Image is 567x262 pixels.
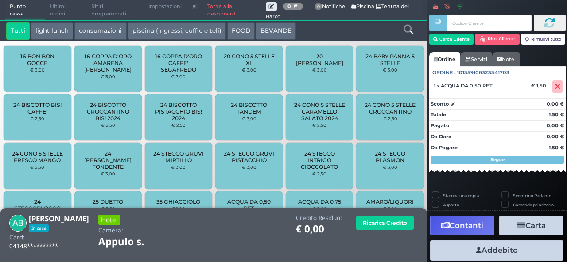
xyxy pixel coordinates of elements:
button: Ricarica Credito [356,216,414,230]
span: 24 STECCO PLASMON [364,150,416,163]
small: € 2,50 [171,122,186,128]
button: Cerca Cliente [429,34,474,45]
h4: Credito Residuo: [296,215,342,221]
input: Codice Cliente [447,15,531,31]
span: 16 COPPA D'ORO CAFFE' SEGAFREDO [152,53,205,73]
span: Ritiri programmati [86,0,144,20]
small: € 3,00 [101,74,115,79]
label: Comanda prioritaria [513,202,554,208]
a: Ordine [429,52,460,66]
b: 0 [287,3,291,9]
a: Torna alla dashboard [202,0,266,20]
strong: Da Dare [431,133,451,140]
h4: Card: [9,234,25,241]
strong: Pagato [431,122,449,129]
span: Impostazioni [144,0,186,13]
strong: 1,50 € [549,111,564,118]
button: Rim. Cliente [475,34,520,45]
a: Servizi [460,52,492,66]
button: piscina (ingressi, cuffie e teli) [128,22,226,40]
span: 25 DUETTO [93,198,123,205]
span: 16 COPPA D'ORO AMARENA [PERSON_NAME] [82,53,134,73]
button: Contanti [430,216,494,235]
small: € 3,00 [242,116,256,121]
strong: 0,00 € [547,122,564,129]
span: 35 GHIACCIOLO [156,198,200,205]
button: Carta [499,216,563,235]
span: 24 CONO 5 STELLE CARAMELLO SALATO 2024 [293,102,346,122]
button: BEVANDE [256,22,296,40]
small: € 3,00 [312,67,327,72]
span: 24 CONO 5 STELLE FRESCO MANGO [11,150,64,163]
button: FOOD [227,22,255,40]
label: Asporto [443,202,459,208]
span: 20 CONO 5 STELLE XL [223,53,276,66]
span: Ordine : [432,69,456,76]
h1: € 0,00 [296,224,342,235]
h4: Camera: [98,227,123,234]
span: 0 [315,3,322,11]
span: 16 BON BON GOCCE [11,53,64,66]
small: € 2,50 [101,122,115,128]
span: 24 BISCOTTO TANDEM [223,102,276,115]
span: 101359106323341703 [457,69,509,76]
strong: Sconto [431,100,449,108]
small: € 2,50 [30,116,44,121]
h1: Appulo s. [98,236,169,247]
small: € 3,00 [383,164,397,170]
span: ACQUA DA 0,75 [298,198,341,205]
small: € 3,00 [242,164,256,170]
button: Rimuovi tutto [521,34,566,45]
button: Addebito [430,240,563,260]
button: light lunch [31,22,73,40]
button: Tutti [6,22,30,40]
b: [PERSON_NAME] [29,213,89,224]
small: € 3,00 [242,67,256,72]
strong: 0,00 € [547,133,564,140]
label: Scontrino Parlante [513,193,551,198]
span: 24 STECCO INTRIGO CIOCCOLATO [293,150,346,170]
small: € 3,00 [171,164,186,170]
small: € 3,00 [383,67,397,72]
span: 24 STECCO GRUVI MIRTILLO [152,150,205,163]
span: 24 BISCOTTO CROCCANTINO BIS! 2024 [82,102,134,122]
span: Punto cassa [5,0,46,20]
img: Antonio Boenzi [9,215,27,232]
span: 24 BISCOTTO BIS! CAFFE' [11,102,64,115]
h3: Hotel [98,215,120,225]
small: € 5,00 [383,206,397,211]
button: consumazioni [74,22,126,40]
strong: Totale [431,111,446,118]
span: 24 [PERSON_NAME] FONDENTE [82,150,134,170]
small: € 3,00 [171,74,186,79]
span: In casa [29,224,49,232]
span: ACQUA DA 0,50 PET [223,198,276,212]
span: AMARO/LIQUORI [366,198,414,205]
span: 1 x ACQUA DA 0,50 PET [434,83,493,89]
small: € 2,50 [383,116,397,121]
a: Note [492,52,519,66]
span: 24 STECCOBLOCCO [11,198,64,212]
strong: 1,50 € [549,144,564,151]
strong: 0,00 € [547,101,564,107]
span: 24 BISCOTTO PISTACCHIO BIS! 2024 [152,102,205,122]
small: € 3,00 [101,171,115,176]
div: € 1,50 [530,83,551,89]
span: 24 BABY PANNA 5 STELLE [364,53,416,66]
small: € 1,00 [171,206,185,211]
small: € 3,00 [30,67,45,72]
span: Ultimi ordini [45,0,86,20]
label: Stampa una copia [443,193,479,198]
small: € 2,50 [312,122,326,128]
span: 24 CONO 5 STELLE CROCCANTINO [364,102,416,115]
small: € 2,00 [312,206,327,211]
strong: Da Pagare [431,144,458,151]
small: € 2,50 [30,164,44,170]
span: 20 [PERSON_NAME] [293,53,346,66]
small: € 2,50 [312,171,326,176]
small: € 2,50 [101,206,115,211]
span: 24 STECCO GRUVI PISTACCHIO [223,150,276,163]
strong: Segue [490,157,505,163]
